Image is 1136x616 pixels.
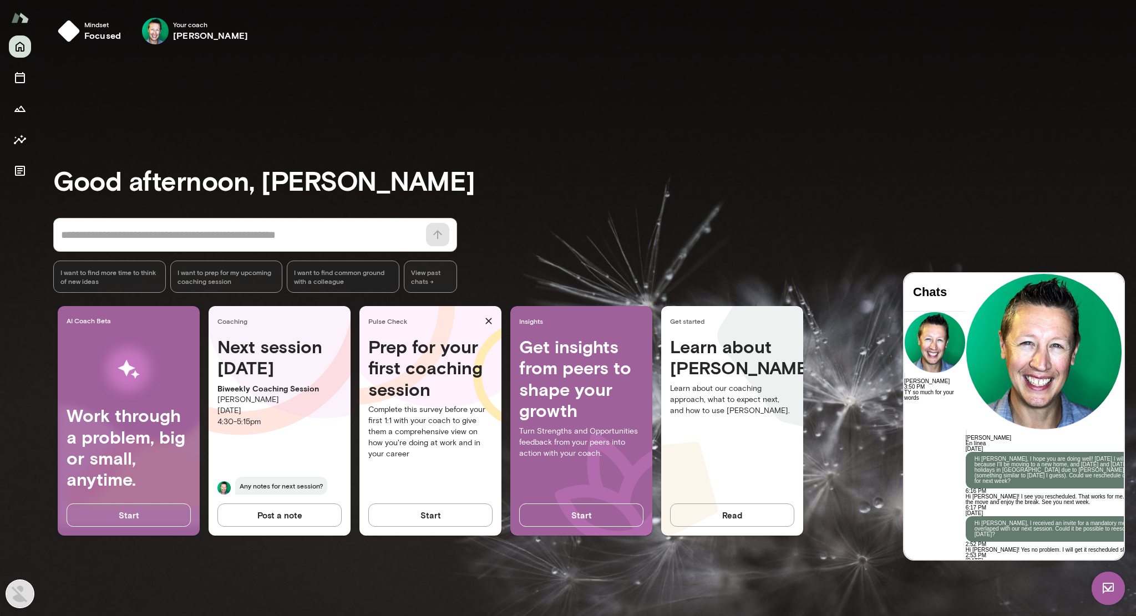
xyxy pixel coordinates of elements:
[67,316,195,325] span: AI Coach Beta
[62,279,82,285] span: 2:53 PM
[519,503,643,527] button: Start
[9,12,53,26] h4: Chats
[217,416,342,427] p: 4:30 - 5:15pm
[60,268,159,286] span: I want to find more time to think of new ideas
[173,20,248,29] span: Your coach
[62,215,82,221] span: 6:16 PM
[62,167,82,173] span: En línea
[217,503,342,527] button: Post a note
[235,477,327,495] span: Any notes for next session?
[53,165,1136,196] h3: Good afternoon, [PERSON_NAME]
[519,317,648,325] span: Insights
[62,162,263,167] h6: [PERSON_NAME]
[670,336,794,379] h4: Learn about [PERSON_NAME]
[670,503,794,527] button: Read
[142,18,169,44] img: Brian Lawrence
[62,237,79,243] span: [DATE]
[134,13,256,49] div: Brian LawrenceYour coach[PERSON_NAME]
[58,20,80,42] img: mindset
[62,274,263,279] p: Hi [PERSON_NAME]! Yes no problem. I will get it rescheduled shortly.
[217,481,231,495] img: Brian
[84,20,121,29] span: Mindset
[62,172,79,179] span: [DATE]
[62,221,263,232] p: Hi [PERSON_NAME]! I see you rescheduled. That works for me. Good luck with the move and enjoy the...
[368,336,493,400] h4: Prep for your first coaching session
[11,7,29,28] img: Mento
[404,261,457,293] span: View past chats ->
[53,261,166,293] div: I want to find more time to think of new ideas
[84,29,121,42] h6: focused
[368,503,493,527] button: Start
[217,405,342,416] p: [DATE]
[53,13,130,49] button: Mindsetfocused
[67,503,191,527] button: Start
[177,268,276,286] span: I want to prep for my upcoming coaching session
[294,268,392,286] span: I want to find common ground with a colleague
[67,405,191,490] h4: Work through a problem, big or small, anytime.
[519,336,643,421] h4: Get insights from peers to shape your growth
[368,404,493,460] p: Complete this survey before your first 1:1 with your coach to give them a comprehensive view on h...
[7,581,33,607] img: Ruben Segura
[170,261,283,293] div: I want to prep for my upcoming coaching session
[217,336,342,379] h4: Next session [DATE]
[70,183,254,211] p: Hi [PERSON_NAME], I hope you are doing well! [DATE] I will be off because I'll be moving to a new...
[670,317,799,325] span: Get started
[368,317,480,325] span: Pulse Check
[217,317,346,325] span: Coaching
[9,129,31,151] button: Insights
[9,160,31,182] button: Documents
[217,394,342,405] p: [PERSON_NAME]
[287,261,399,293] div: I want to find common ground with a colleague
[519,426,643,459] p: Turn Strengths and Opportunities feedback from your peers into action with your coach.
[9,98,31,120] button: Growth Plan
[62,268,82,274] span: 2:52 PM
[9,67,31,89] button: Sessions
[62,231,82,237] span: 6:17 PM
[670,383,794,416] p: Learn about our coaching approach, what to expect next, and how to use [PERSON_NAME].
[62,284,79,291] span: [DATE]
[9,35,31,58] button: Home
[173,29,248,42] h6: [PERSON_NAME]
[217,383,342,394] p: Biweekly Coaching Session
[70,247,254,264] p: Hi [PERSON_NAME], I received an invite for a mandatory meeting overlaped with our next session. C...
[79,334,178,405] img: AI Workflows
